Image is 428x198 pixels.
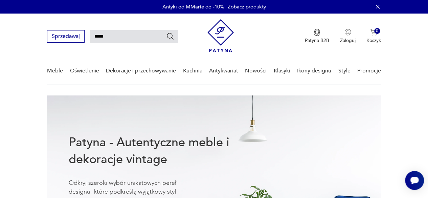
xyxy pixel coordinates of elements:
[166,32,174,40] button: Szukaj
[70,58,99,84] a: Oświetlenie
[183,58,202,84] a: Kuchnia
[405,171,424,190] iframe: Smartsupp widget button
[305,37,329,44] p: Patyna B2B
[106,58,176,84] a: Dekoracje i przechowywanie
[340,29,356,44] button: Zaloguj
[340,37,356,44] p: Zaloguj
[47,58,63,84] a: Meble
[366,37,381,44] p: Koszyk
[207,19,234,52] img: Patyna - sklep z meblami i dekoracjami vintage
[274,58,290,84] a: Klasyki
[69,134,249,168] h1: Patyna - Autentyczne meble i dekoracje vintage
[47,30,85,43] button: Sprzedawaj
[228,3,266,10] a: Zobacz produkty
[305,29,329,44] button: Patyna B2B
[47,35,85,39] a: Sprzedawaj
[245,58,267,84] a: Nowości
[374,28,380,34] div: 0
[366,29,381,44] button: 0Koszyk
[314,29,320,36] img: Ikona medalu
[338,58,350,84] a: Style
[357,58,381,84] a: Promocje
[297,58,331,84] a: Ikony designu
[209,58,238,84] a: Antykwariat
[344,29,351,36] img: Ikonka użytkownika
[370,29,377,36] img: Ikona koszyka
[305,29,329,44] a: Ikona medaluPatyna B2B
[162,3,224,10] p: Antyki od MMarte do -10%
